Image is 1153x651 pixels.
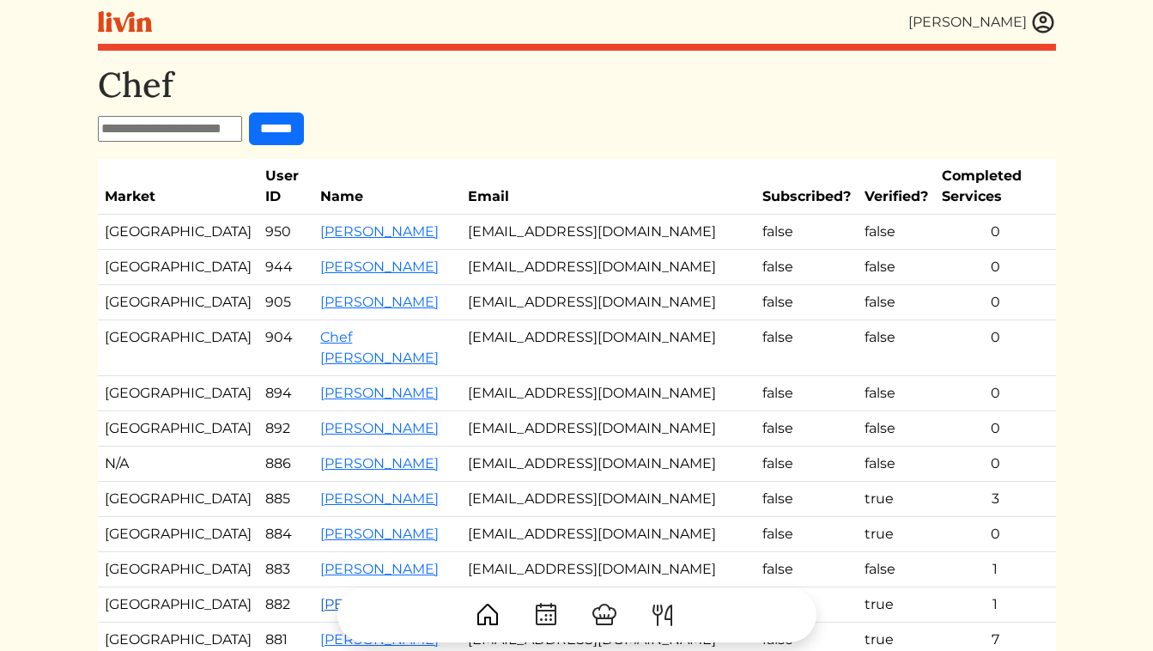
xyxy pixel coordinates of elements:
td: [EMAIL_ADDRESS][DOMAIN_NAME] [461,376,756,411]
img: CalendarDots-5bcf9d9080389f2a281d69619e1c85352834be518fbc73d9501aef674afc0d57.svg [532,601,560,629]
td: 886 [258,447,314,482]
td: false [756,215,858,250]
td: true [858,482,935,517]
td: false [756,447,858,482]
td: [GEOGRAPHIC_DATA] [98,482,258,517]
a: [PERSON_NAME] [320,526,439,542]
img: ChefHat-a374fb509e4f37eb0702ca99f5f64f3b6956810f32a249b33092029f8484b388.svg [591,601,618,629]
td: [GEOGRAPHIC_DATA] [98,517,258,552]
td: [GEOGRAPHIC_DATA] [98,411,258,447]
td: false [858,285,935,320]
td: false [858,552,935,587]
td: 0 [935,376,1056,411]
td: 892 [258,411,314,447]
td: 894 [258,376,314,411]
td: [GEOGRAPHIC_DATA] [98,552,258,587]
td: false [858,411,935,447]
td: [EMAIL_ADDRESS][DOMAIN_NAME] [461,517,756,552]
td: 3 [935,482,1056,517]
td: 950 [258,215,314,250]
td: [EMAIL_ADDRESS][DOMAIN_NAME] [461,250,756,285]
td: 0 [935,411,1056,447]
th: Completed Services [935,159,1056,215]
td: 904 [258,320,314,376]
img: livin-logo-a0d97d1a881af30f6274990eb6222085a2533c92bbd1e4f22c21b4f0d0e3210c.svg [98,11,152,33]
td: false [756,411,858,447]
td: 883 [258,552,314,587]
th: Name [313,159,460,215]
th: Email [461,159,756,215]
a: [PERSON_NAME] [320,385,439,401]
td: 0 [935,250,1056,285]
td: [EMAIL_ADDRESS][DOMAIN_NAME] [461,482,756,517]
td: false [858,215,935,250]
td: false [858,376,935,411]
td: 944 [258,250,314,285]
td: 0 [935,517,1056,552]
div: [PERSON_NAME] [908,12,1027,33]
td: [GEOGRAPHIC_DATA] [98,320,258,376]
h1: Chef [98,64,1056,106]
img: user_account-e6e16d2ec92f44fc35f99ef0dc9cddf60790bfa021a6ecb1c896eb5d2907b31c.svg [1030,9,1056,35]
td: false [858,250,935,285]
a: [PERSON_NAME] [320,490,439,507]
th: User ID [258,159,314,215]
td: false [756,376,858,411]
td: false [858,320,935,376]
a: [PERSON_NAME] [320,223,439,240]
th: Market [98,159,258,215]
td: [EMAIL_ADDRESS][DOMAIN_NAME] [461,320,756,376]
a: Chef [PERSON_NAME] [320,329,439,366]
td: [GEOGRAPHIC_DATA] [98,215,258,250]
td: [GEOGRAPHIC_DATA] [98,376,258,411]
td: [GEOGRAPHIC_DATA] [98,250,258,285]
img: House-9bf13187bcbb5817f509fe5e7408150f90897510c4275e13d0d5fca38e0b5951.svg [474,601,501,629]
td: 0 [935,447,1056,482]
td: [EMAIL_ADDRESS][DOMAIN_NAME] [461,447,756,482]
td: 885 [258,482,314,517]
td: true [858,517,935,552]
td: [EMAIL_ADDRESS][DOMAIN_NAME] [461,552,756,587]
td: [EMAIL_ADDRESS][DOMAIN_NAME] [461,411,756,447]
a: [PERSON_NAME] [320,455,439,472]
td: 1 [935,552,1056,587]
td: 905 [258,285,314,320]
th: Verified? [858,159,935,215]
td: false [756,552,858,587]
td: false [756,285,858,320]
a: [PERSON_NAME] [320,259,439,275]
td: false [858,447,935,482]
td: [EMAIL_ADDRESS][DOMAIN_NAME] [461,285,756,320]
img: ForkKnife-55491504ffdb50bab0c1e09e7649658475375261d09fd45db06cec23bce548bf.svg [649,601,677,629]
td: 884 [258,517,314,552]
td: false [756,517,858,552]
td: 0 [935,320,1056,376]
td: false [756,320,858,376]
th: Subscribed? [756,159,858,215]
td: 0 [935,215,1056,250]
td: false [756,482,858,517]
td: [GEOGRAPHIC_DATA] [98,285,258,320]
a: [PERSON_NAME] [320,294,439,310]
td: 0 [935,285,1056,320]
a: [PERSON_NAME] [320,420,439,436]
td: [EMAIL_ADDRESS][DOMAIN_NAME] [461,215,756,250]
a: [PERSON_NAME] [320,561,439,577]
td: false [756,250,858,285]
td: N/A [98,447,258,482]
